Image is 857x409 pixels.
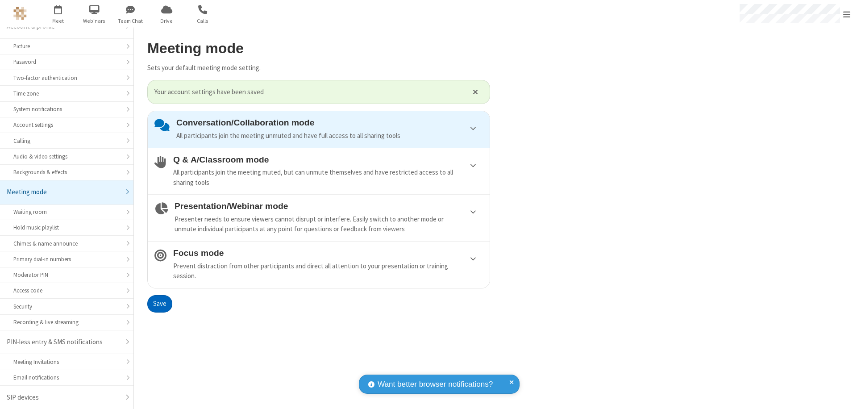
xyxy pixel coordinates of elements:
div: Presenter needs to ensure viewers cannot disrupt or interfere. Easily switch to another mode or u... [175,214,483,234]
div: Picture [13,42,120,50]
div: Password [13,58,120,66]
div: Access code [13,286,120,295]
div: Chimes & name announce [13,239,120,248]
span: Drive [150,17,183,25]
div: Waiting room [13,208,120,216]
div: Backgrounds & effects [13,168,120,176]
div: Calling [13,137,120,145]
div: Account settings [13,121,120,129]
button: Close alert [468,85,483,99]
h2: Meeting mode [147,41,490,56]
div: System notifications [13,105,120,113]
p: Sets your default meeting mode setting. [147,63,490,73]
div: Time zone [13,89,120,98]
div: SIP devices [7,392,120,403]
div: Two-factor authentication [13,74,120,82]
h4: Presentation/Webinar mode [175,201,483,211]
span: Team Chat [114,17,147,25]
div: All participants join the meeting muted, but can unmute themselves and have restricted access to ... [173,167,483,188]
button: Save [147,295,172,313]
div: Email notifications [13,373,120,382]
span: Webinars [78,17,111,25]
h4: Q & A/Classroom mode [173,155,483,164]
div: Prevent distraction from other participants and direct all attention to your presentation or trai... [173,261,483,281]
span: Your account settings have been saved [154,87,462,97]
div: Primary dial-in numbers [13,255,120,263]
span: Meet [42,17,75,25]
div: Audio & video settings [13,152,120,161]
span: Calls [186,17,220,25]
h4: Conversation/Collaboration mode [176,118,483,127]
span: Want better browser notifications? [378,379,493,390]
div: Recording & live streaming [13,318,120,326]
div: Moderator PIN [13,271,120,279]
div: PIN-less entry & SMS notifications [7,337,120,347]
div: All participants join the meeting unmuted and have full access to all sharing tools [176,131,483,141]
div: Security [13,302,120,311]
div: Meeting Invitations [13,358,120,366]
img: QA Selenium DO NOT DELETE OR CHANGE [13,7,27,20]
div: Meeting mode [7,187,120,197]
h4: Focus mode [173,248,483,258]
div: Hold music playlist [13,223,120,232]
